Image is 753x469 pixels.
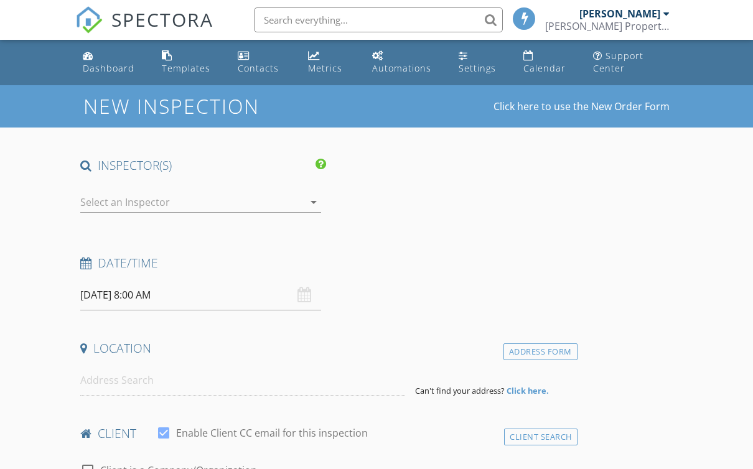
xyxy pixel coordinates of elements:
[233,45,293,80] a: Contacts
[111,6,213,32] span: SPECTORA
[83,62,134,74] div: Dashboard
[454,45,508,80] a: Settings
[75,6,103,34] img: The Best Home Inspection Software - Spectora
[303,45,357,80] a: Metrics
[78,45,147,80] a: Dashboard
[254,7,503,32] input: Search everything...
[157,45,223,80] a: Templates
[80,340,573,356] h4: Location
[308,62,342,74] div: Metrics
[80,255,573,271] h4: Date/Time
[75,17,213,43] a: SPECTORA
[579,7,660,20] div: [PERSON_NAME]
[507,385,549,396] strong: Click here.
[588,45,675,80] a: Support Center
[523,62,566,74] div: Calendar
[306,195,321,210] i: arrow_drop_down
[504,429,578,445] div: Client Search
[83,95,359,117] h1: New Inspection
[493,101,670,111] a: Click here to use the New Order Form
[545,20,670,32] div: Mr. Bronk's Property Inspections
[238,62,279,74] div: Contacts
[80,365,405,396] input: Address Search
[367,45,444,80] a: Automations (Basic)
[176,427,368,439] label: Enable Client CC email for this inspection
[503,343,578,360] div: Address Form
[80,157,326,174] h4: INSPECTOR(S)
[518,45,578,80] a: Calendar
[372,62,431,74] div: Automations
[80,280,321,310] input: Select date
[415,385,505,396] span: Can't find your address?
[593,50,643,74] div: Support Center
[459,62,496,74] div: Settings
[162,62,210,74] div: Templates
[80,425,573,442] h4: client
